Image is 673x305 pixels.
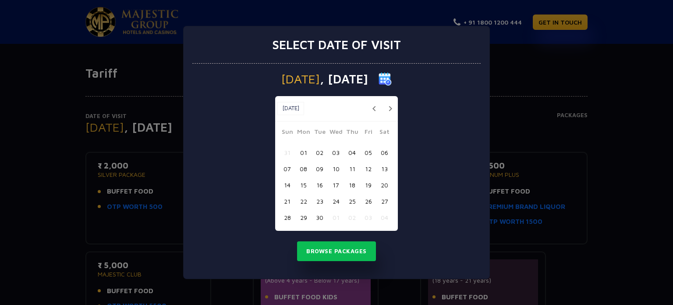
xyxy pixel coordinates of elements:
[360,127,376,139] span: Fri
[312,144,328,161] button: 02
[312,193,328,209] button: 23
[376,193,393,209] button: 27
[295,177,312,193] button: 15
[344,127,360,139] span: Thu
[312,209,328,226] button: 30
[295,161,312,177] button: 08
[297,241,376,262] button: Browse Packages
[360,177,376,193] button: 19
[376,161,393,177] button: 13
[328,209,344,226] button: 01
[328,193,344,209] button: 24
[295,193,312,209] button: 22
[312,127,328,139] span: Tue
[279,209,295,226] button: 28
[360,161,376,177] button: 12
[344,161,360,177] button: 11
[312,161,328,177] button: 09
[376,127,393,139] span: Sat
[279,127,295,139] span: Sun
[344,209,360,226] button: 02
[328,127,344,139] span: Wed
[312,177,328,193] button: 16
[279,193,295,209] button: 21
[360,144,376,161] button: 05
[376,177,393,193] button: 20
[328,144,344,161] button: 03
[320,73,368,85] span: , [DATE]
[344,177,360,193] button: 18
[279,161,295,177] button: 07
[279,177,295,193] button: 14
[376,209,393,226] button: 04
[328,177,344,193] button: 17
[360,193,376,209] button: 26
[281,73,320,85] span: [DATE]
[277,102,304,115] button: [DATE]
[344,193,360,209] button: 25
[272,37,401,52] h3: Select date of visit
[279,144,295,161] button: 31
[328,161,344,177] button: 10
[376,144,393,161] button: 06
[344,144,360,161] button: 04
[295,127,312,139] span: Mon
[295,144,312,161] button: 01
[360,209,376,226] button: 03
[295,209,312,226] button: 29
[379,72,392,86] img: calender icon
